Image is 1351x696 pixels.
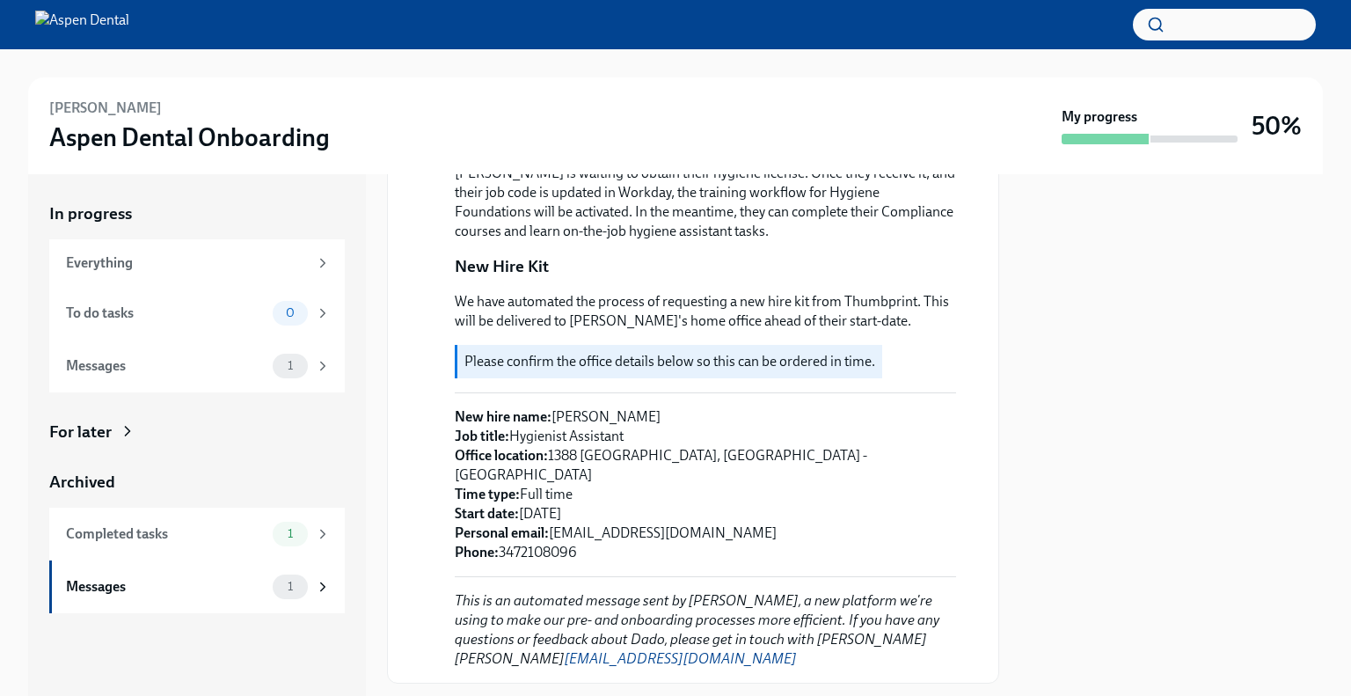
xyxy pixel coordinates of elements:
a: For later [49,421,345,443]
h3: 50% [1252,110,1302,142]
a: [EMAIL_ADDRESS][DOMAIN_NAME] [565,650,797,667]
h3: Aspen Dental Onboarding [49,121,330,153]
p: We have automated the process of requesting a new hire kit from Thumbprint. This will be delivere... [455,292,956,331]
strong: New hire name: [455,408,551,425]
strong: Phone: [455,544,499,560]
strong: Job title: [455,428,509,444]
span: 0 [275,306,305,319]
a: Everything [49,239,345,287]
a: In progress [49,202,345,225]
p: New Hire Kit [455,255,549,278]
a: Messages1 [49,560,345,613]
strong: Start date: [455,505,519,522]
div: Completed tasks [66,524,266,544]
a: To do tasks0 [49,287,345,340]
a: Messages1 [49,340,345,392]
img: Aspen Dental [35,11,129,39]
p: Please confirm the office details below so this can be ordered in time. [464,352,875,371]
div: For later [49,421,112,443]
strong: Time type: [455,486,520,502]
em: This is an automated message sent by [PERSON_NAME], a new platform we're using to make our pre- a... [455,592,939,667]
div: To do tasks [66,304,266,323]
h6: [PERSON_NAME] [49,99,162,118]
span: 1 [277,359,303,372]
a: Completed tasks1 [49,508,345,560]
p: [PERSON_NAME] Hygienist Assistant 1388 [GEOGRAPHIC_DATA], [GEOGRAPHIC_DATA] - [GEOGRAPHIC_DATA] F... [455,407,956,562]
strong: Office location: [455,447,548,464]
span: 1 [277,580,303,593]
div: Messages [66,577,266,597]
a: Archived [49,471,345,494]
div: Everything [66,253,308,273]
p: [PERSON_NAME] is waiting to obtain their hygiene license. Once they receive it, and their job cod... [455,164,956,241]
strong: My progress [1062,107,1137,127]
strong: Personal email: [455,524,549,541]
span: 1 [277,527,303,540]
div: Messages [66,356,266,376]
